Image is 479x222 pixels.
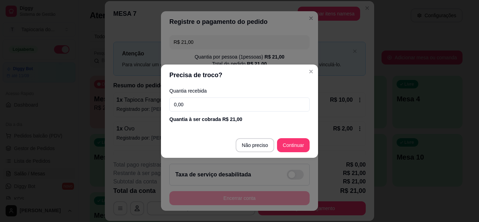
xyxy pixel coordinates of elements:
header: Precisa de troco? [161,65,318,86]
button: Close [305,66,317,77]
button: Não preciso [236,138,275,152]
button: Continuar [277,138,310,152]
label: Quantia recebida [169,88,310,93]
div: Quantia à ser cobrada R$ 21,00 [169,116,310,123]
